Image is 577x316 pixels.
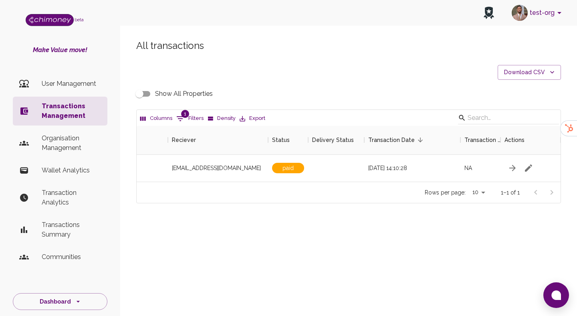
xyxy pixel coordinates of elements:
div: [DATE] 14:10:28 [364,155,460,182]
div: Transaction payment Method [460,126,500,154]
span: paid [272,163,304,173]
div: Search [458,111,559,126]
p: 1–1 of 1 [501,188,520,196]
button: Sort [415,134,426,146]
p: Rows per page: [425,188,466,196]
button: Export [238,112,267,125]
div: Transaction Date [368,126,415,154]
button: Open chat window [543,282,569,308]
p: Communities [42,252,101,262]
p: Transaction Analytics [42,188,101,207]
div: Status [268,126,308,154]
div: Reciever [172,126,196,154]
div: NA [460,155,500,182]
div: 10 [469,186,488,198]
button: Dashboard [13,293,107,310]
div: Status [272,126,290,154]
img: avatar [512,5,528,21]
p: Transactions Summary [42,220,101,239]
p: Wallet Analytics [42,166,101,175]
button: Select columns [138,112,174,125]
p: User Management [42,79,101,89]
span: 1 [181,110,189,118]
div: Delivery Status [312,126,354,154]
button: Show filters [174,112,206,125]
div: Delivery Status [308,126,364,154]
input: Search… [468,111,547,124]
div: Transaction Date [364,126,460,154]
div: Reciever [168,126,268,154]
button: Download CSV [498,65,561,80]
div: Actions [500,126,561,154]
div: Actions [504,126,525,154]
button: Density [206,112,238,125]
div: Initiator [40,126,168,154]
button: account of current user [508,2,567,23]
p: Transactions Management [42,101,101,121]
div: Transaction payment Method [464,126,500,154]
p: Organisation Management [42,134,101,153]
img: Logo [26,14,74,26]
span: [EMAIL_ADDRESS][DOMAIN_NAME] [172,164,261,172]
h5: All transactions [136,39,561,52]
span: beta [75,17,84,22]
span: Show All Properties [155,89,213,99]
